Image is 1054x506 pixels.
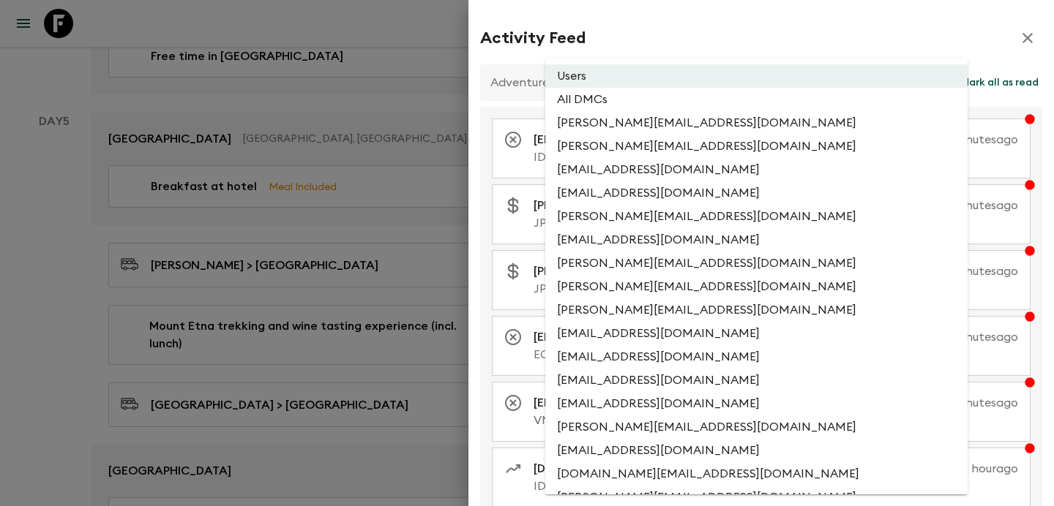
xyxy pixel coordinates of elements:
li: [PERSON_NAME][EMAIL_ADDRESS][DOMAIN_NAME] [545,252,968,275]
li: Users [545,64,968,88]
li: [DOMAIN_NAME][EMAIL_ADDRESS][DOMAIN_NAME] [545,462,968,486]
li: [EMAIL_ADDRESS][DOMAIN_NAME] [545,392,968,415]
li: [EMAIL_ADDRESS][DOMAIN_NAME] [545,228,968,252]
li: [EMAIL_ADDRESS][DOMAIN_NAME] [545,322,968,345]
li: [PERSON_NAME][EMAIL_ADDRESS][DOMAIN_NAME] [545,275,968,298]
li: All DMCs [545,88,968,111]
li: [PERSON_NAME][EMAIL_ADDRESS][DOMAIN_NAME] [545,205,968,228]
li: [PERSON_NAME][EMAIL_ADDRESS][DOMAIN_NAME] [545,415,968,439]
li: [EMAIL_ADDRESS][DOMAIN_NAME] [545,439,968,462]
li: [EMAIL_ADDRESS][DOMAIN_NAME] [545,345,968,369]
li: [PERSON_NAME][EMAIL_ADDRESS][DOMAIN_NAME] [545,135,968,158]
li: [PERSON_NAME][EMAIL_ADDRESS][DOMAIN_NAME] [545,111,968,135]
li: [EMAIL_ADDRESS][DOMAIN_NAME] [545,158,968,181]
li: [EMAIL_ADDRESS][DOMAIN_NAME] [545,369,968,392]
li: [PERSON_NAME][EMAIL_ADDRESS][DOMAIN_NAME] [545,298,968,322]
li: [EMAIL_ADDRESS][DOMAIN_NAME] [545,181,968,205]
